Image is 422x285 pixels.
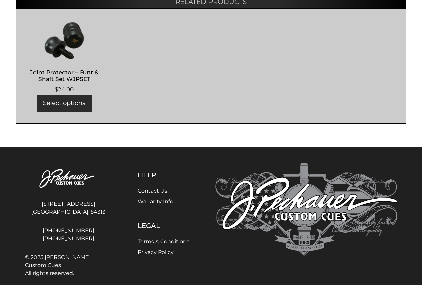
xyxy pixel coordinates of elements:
img: Pechauer Custom Cues [25,163,112,195]
a: Warranty Info [138,198,173,205]
bdi: 24.00 [55,86,74,93]
a: Select options for “Joint Protector - Butt & Shaft Set WJPSET” [37,95,92,112]
h2: Joint Protector – Butt & Shaft Set WJPSET [23,66,106,86]
a: Contact Us [138,188,167,194]
a: Joint Protector – Butt & Shaft Set WJPSET $24.00 [23,20,106,94]
a: [PHONE_NUMBER] [25,227,112,235]
address: [STREET_ADDRESS] [GEOGRAPHIC_DATA], 54313 [25,197,112,219]
h5: Help [138,171,189,179]
a: Terms & Conditions [138,238,189,245]
a: Privacy Policy [138,249,174,255]
img: Joint Protector - Butt & Shaft Set WJPSET [23,20,106,60]
img: Pechauer Custom Cues [215,163,397,256]
span: $ [55,86,58,93]
span: © 2025 [PERSON_NAME] Custom Cues All rights reserved. [25,253,112,277]
a: [PHONE_NUMBER] [25,235,112,243]
h5: Legal [138,222,189,230]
